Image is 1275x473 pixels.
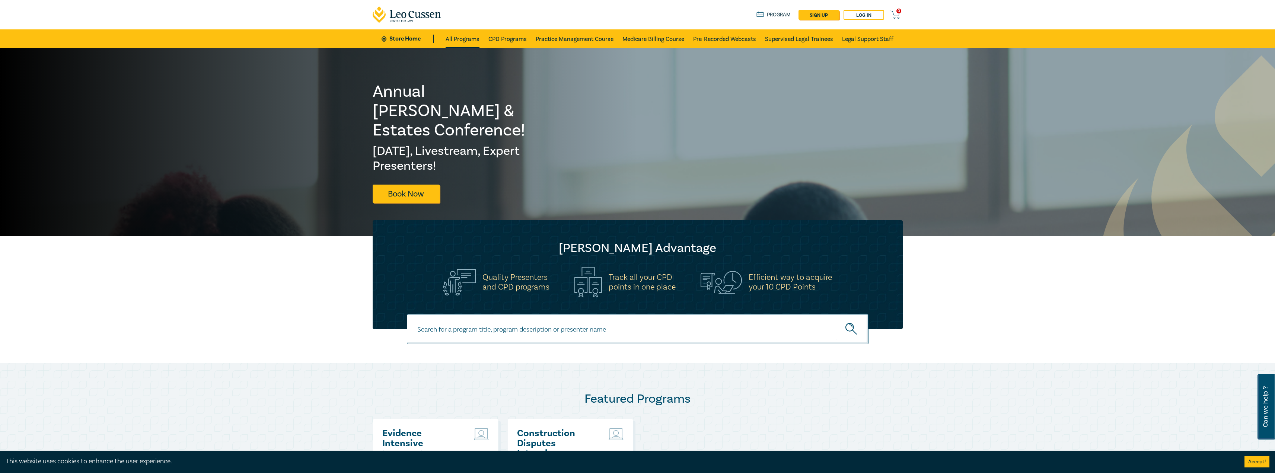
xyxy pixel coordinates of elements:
[536,29,613,48] a: Practice Management Course
[749,272,832,292] h5: Efficient way to acquire your 10 CPD Points
[443,269,476,295] img: Quality Presenters<br>and CPD programs
[482,272,549,292] h5: Quality Presenters and CPD programs
[382,428,462,448] a: Evidence Intensive
[373,185,440,203] a: Book Now
[1244,456,1269,467] button: Accept cookies
[842,29,893,48] a: Legal Support Staff
[609,272,676,292] h5: Track all your CPD points in one place
[382,35,433,43] a: Store Home
[701,271,742,293] img: Efficient way to acquire<br>your 10 CPD Points
[6,457,1233,466] div: This website uses cookies to enhance the user experience.
[517,428,597,458] a: Construction Disputes Intensive
[382,448,462,458] p: ( August 2025 )
[896,9,901,13] span: 0
[609,428,624,440] img: Live Stream
[693,29,756,48] a: Pre-Recorded Webcasts
[765,29,833,48] a: Supervised Legal Trainees
[446,29,479,48] a: All Programs
[1262,378,1269,435] span: Can we help ?
[373,391,903,406] h2: Featured Programs
[799,10,839,20] a: sign up
[373,144,539,173] h2: [DATE], Livestream, Expert Presenters!
[622,29,684,48] a: Medicare Billing Course
[756,11,791,19] a: Program
[388,241,888,256] h2: [PERSON_NAME] Advantage
[373,82,539,140] h1: Annual [PERSON_NAME] & Estates Conference!
[488,29,527,48] a: CPD Programs
[844,10,884,20] a: Log in
[407,314,868,344] input: Search for a program title, program description or presenter name
[574,267,602,297] img: Track all your CPD<br>points in one place
[474,428,489,440] img: Live Stream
